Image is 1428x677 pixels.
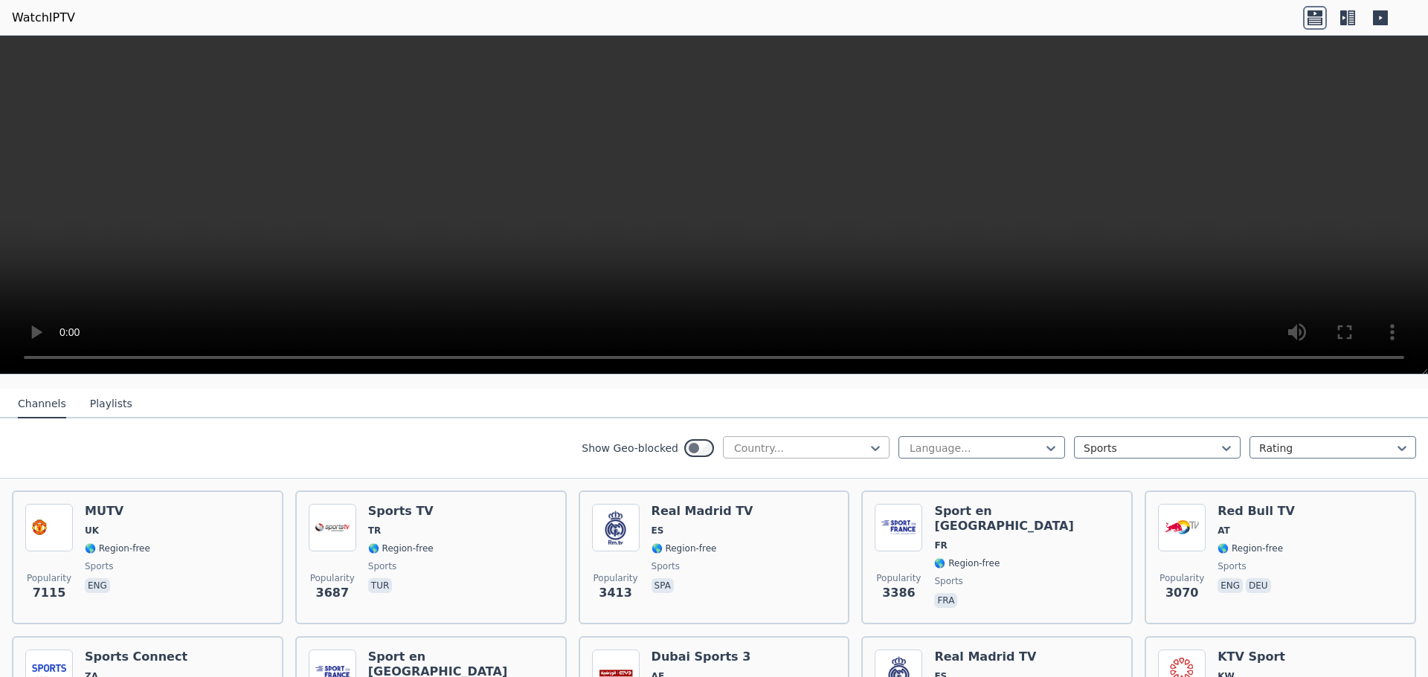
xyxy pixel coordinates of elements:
[368,578,392,593] p: tur
[934,650,1036,664] h6: Real Madrid TV
[594,572,638,584] span: Popularity
[934,593,957,608] p: fra
[33,584,66,602] span: 7115
[25,504,73,551] img: MUTV
[85,542,150,554] span: 🌎 Region-free
[85,504,150,519] h6: MUTV
[316,584,350,602] span: 3687
[1165,584,1199,602] span: 3070
[876,572,921,584] span: Popularity
[652,525,664,537] span: ES
[652,560,680,572] span: sports
[27,572,71,584] span: Popularity
[368,504,434,519] h6: Sports TV
[1218,504,1295,519] h6: Red Bull TV
[592,504,640,551] img: Real Madrid TV
[1218,560,1246,572] span: sports
[599,584,632,602] span: 3413
[368,542,434,554] span: 🌎 Region-free
[1218,525,1230,537] span: AT
[309,504,356,551] img: Sports TV
[934,575,962,587] span: sports
[12,9,75,27] a: WatchIPTV
[368,560,396,572] span: sports
[652,578,674,593] p: spa
[1246,578,1271,593] p: deu
[934,557,1000,569] span: 🌎 Region-free
[368,525,381,537] span: TR
[652,542,717,554] span: 🌎 Region-free
[310,572,355,584] span: Popularity
[85,560,113,572] span: sports
[1158,504,1206,551] img: Red Bull TV
[875,504,922,551] img: Sport en France
[1218,542,1283,554] span: 🌎 Region-free
[85,525,99,537] span: UK
[934,504,1119,534] h6: Sport en [GEOGRAPHIC_DATA]
[1218,650,1285,664] h6: KTV Sport
[1160,572,1204,584] span: Popularity
[90,390,132,418] button: Playlists
[18,390,66,418] button: Channels
[652,504,753,519] h6: Real Madrid TV
[1218,578,1243,593] p: eng
[582,441,678,456] label: Show Geo-blocked
[882,584,916,602] span: 3386
[652,650,751,664] h6: Dubai Sports 3
[85,578,110,593] p: eng
[85,650,187,664] h6: Sports Connect
[934,540,947,551] span: FR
